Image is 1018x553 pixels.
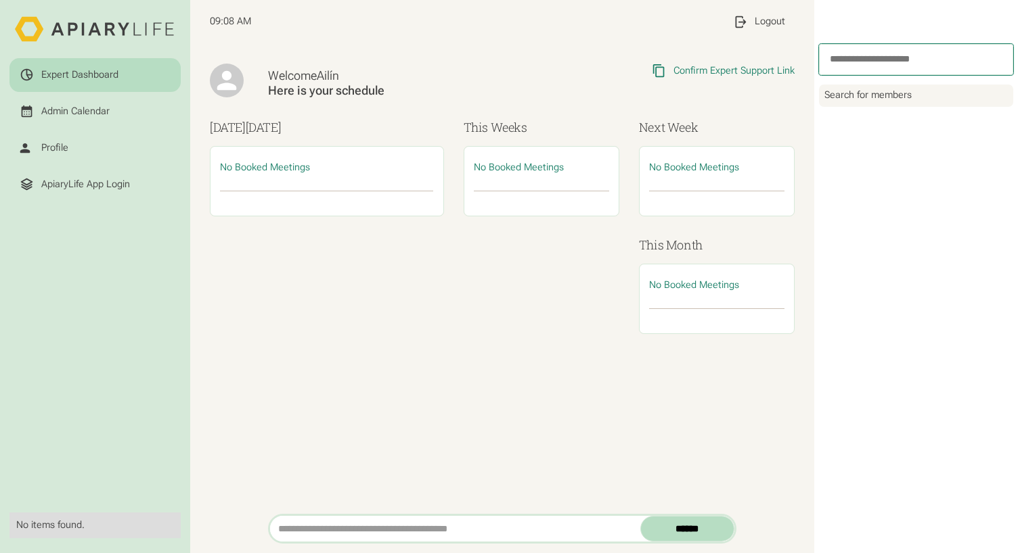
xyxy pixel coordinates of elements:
a: Logout [723,5,795,39]
div: ApiaryLife App Login [41,178,130,191]
span: Ailín [317,68,339,82]
h3: This Month [639,236,795,254]
span: No Booked Meetings [474,162,564,173]
h3: This Weeks [464,118,620,137]
span: 09:08 AM [210,16,251,28]
div: No items found. [16,519,173,531]
a: Admin Calendar [9,95,180,128]
div: Expert Dashboard [41,69,118,81]
div: Logout [755,16,785,28]
span: No Booked Meetings [649,279,739,291]
div: Admin Calendar [41,105,110,118]
h3: Next Week [639,118,795,137]
a: ApiaryLife App Login [9,168,180,201]
div: Welcome [268,68,529,84]
div: Here is your schedule [268,83,529,99]
span: [DATE] [246,119,282,135]
a: Profile [9,131,180,165]
a: Expert Dashboard [9,58,180,92]
div: Confirm Expert Support Link [673,65,795,77]
span: No Booked Meetings [649,162,739,173]
span: No Booked Meetings [220,162,310,173]
div: Search for members [819,85,1013,106]
div: Profile [41,142,68,154]
h3: [DATE] [210,118,444,137]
